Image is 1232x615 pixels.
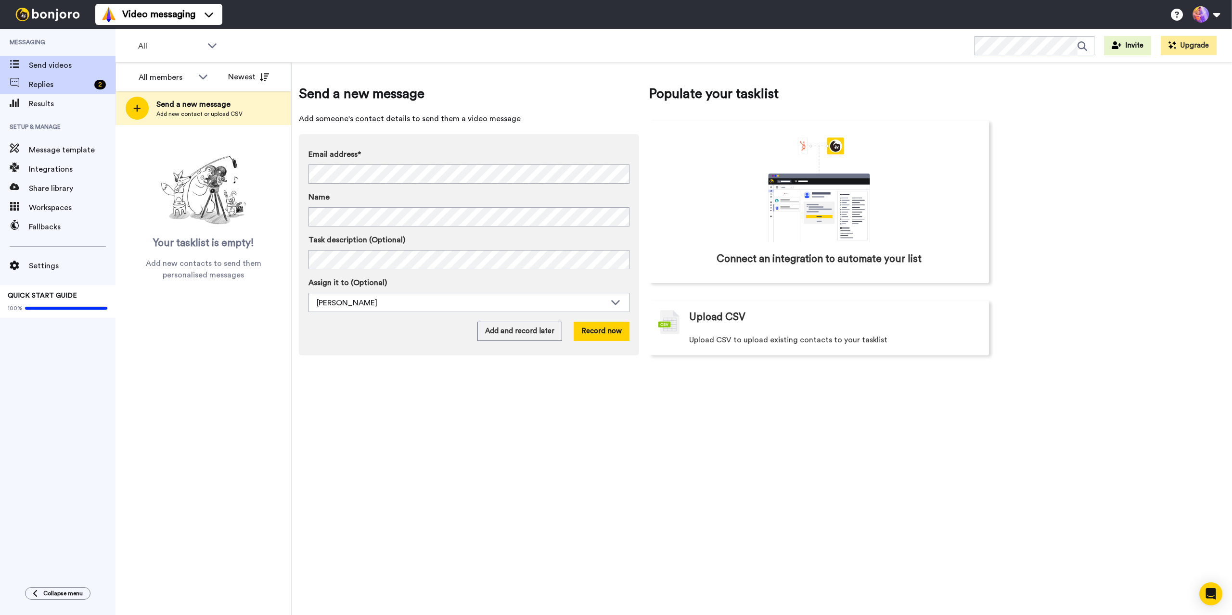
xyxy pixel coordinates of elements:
img: bj-logo-header-white.svg [12,8,84,21]
span: Integrations [29,163,115,175]
div: [PERSON_NAME] [317,297,606,309]
span: Connect an integration to automate your list [717,252,922,266]
div: animation [747,138,891,242]
span: Send a new message [156,99,243,110]
div: All members [139,72,193,83]
span: Upload CSV [689,310,745,325]
button: Upgrade [1161,36,1217,55]
span: Workspaces [29,202,115,213]
div: Open Intercom Messenger [1199,582,1222,605]
label: Task description (Optional) [308,234,629,246]
label: Email address* [308,149,629,160]
span: Your tasklist is empty! [153,236,254,251]
span: Fallbacks [29,221,115,233]
span: QUICK START GUIDE [8,292,77,299]
span: Name [308,191,330,203]
div: 2 [94,80,106,89]
span: Send a new message [299,84,639,103]
span: Replies [29,79,90,90]
span: Results [29,98,115,110]
button: Record now [574,322,629,341]
button: Invite [1104,36,1151,55]
button: Collapse menu [25,587,90,600]
img: vm-color.svg [101,7,116,22]
label: Assign it to (Optional) [308,277,629,289]
span: Settings [29,260,115,272]
span: Send videos [29,60,115,71]
span: All [138,40,203,52]
span: Add someone's contact details to send them a video message [299,113,639,125]
button: Add and record later [477,322,562,341]
span: Upload CSV to upload existing contacts to your tasklist [689,334,887,346]
button: Newest [221,67,276,87]
span: Add new contact or upload CSV [156,110,243,118]
span: Add new contacts to send them personalised messages [130,258,277,281]
span: Collapse menu [43,590,83,597]
span: 100% [8,304,23,312]
span: Video messaging [122,8,195,21]
span: Share library [29,183,115,194]
span: Message template [29,144,115,156]
img: csv-grey.png [658,310,680,334]
img: ready-set-action.png [155,152,252,229]
span: Populate your tasklist [649,84,989,103]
